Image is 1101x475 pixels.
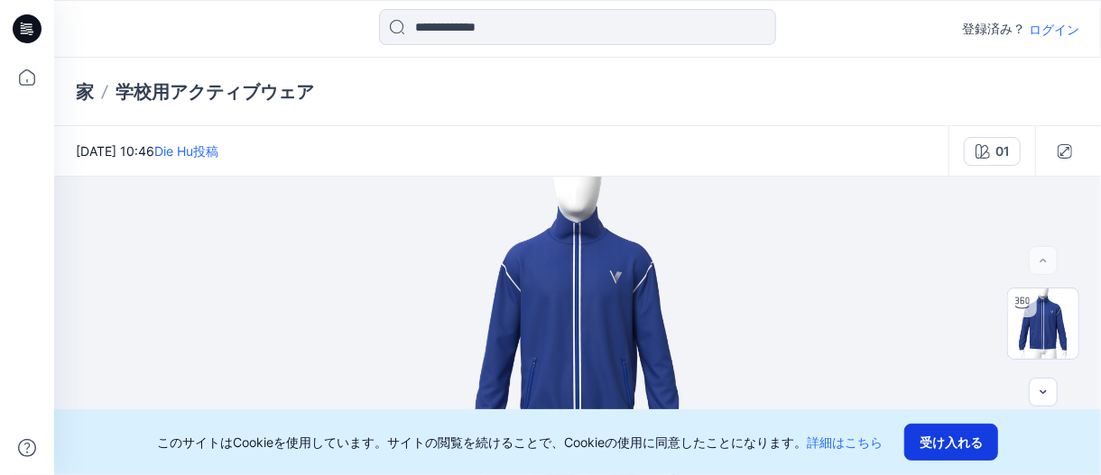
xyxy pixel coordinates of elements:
[807,434,883,450] a: 詳細はこちら
[157,434,807,450] font: このサイトはCookieを使用しています。サイトの閲覧を続けることで、Cookieの使用に同意したことになります。
[920,434,983,450] font: 受け入れる
[76,143,154,159] font: [DATE] 10:46
[116,81,314,103] font: 学校用アクティブウェア
[154,143,218,159] a: Die Hu投稿
[1008,288,1078,359] img: フェイスレスMターンテーブル
[964,137,1021,166] button: 01
[76,81,94,103] font: 家
[995,143,1009,159] font: 01
[962,21,1025,36] font: 登録済み？
[1029,22,1079,37] font: ログイン
[76,79,94,105] a: 家
[904,424,998,461] button: 受け入れる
